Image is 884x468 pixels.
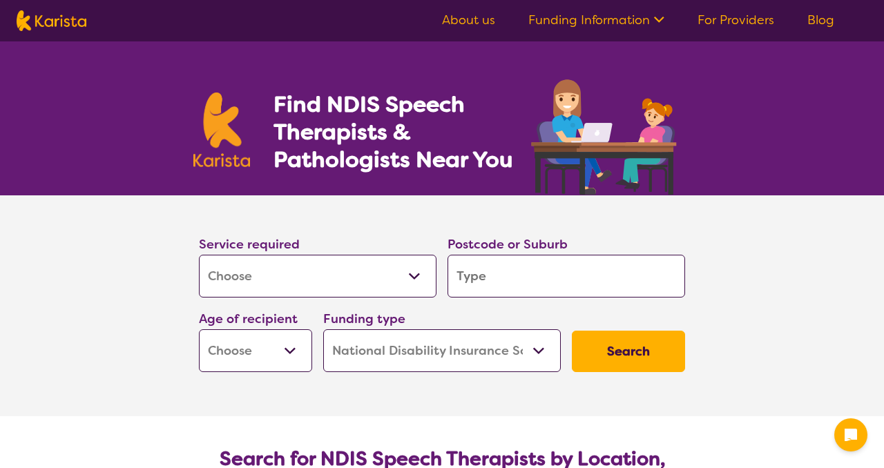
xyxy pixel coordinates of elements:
[572,331,685,372] button: Search
[448,255,685,298] input: Type
[528,12,664,28] a: Funding Information
[442,12,495,28] a: About us
[273,90,529,173] h1: Find NDIS Speech Therapists & Pathologists Near You
[323,311,405,327] label: Funding type
[193,92,250,167] img: Karista logo
[520,75,691,195] img: speech-therapy
[199,311,298,327] label: Age of recipient
[199,236,300,253] label: Service required
[448,236,568,253] label: Postcode or Suburb
[807,12,834,28] a: Blog
[17,10,86,31] img: Karista logo
[698,12,774,28] a: For Providers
